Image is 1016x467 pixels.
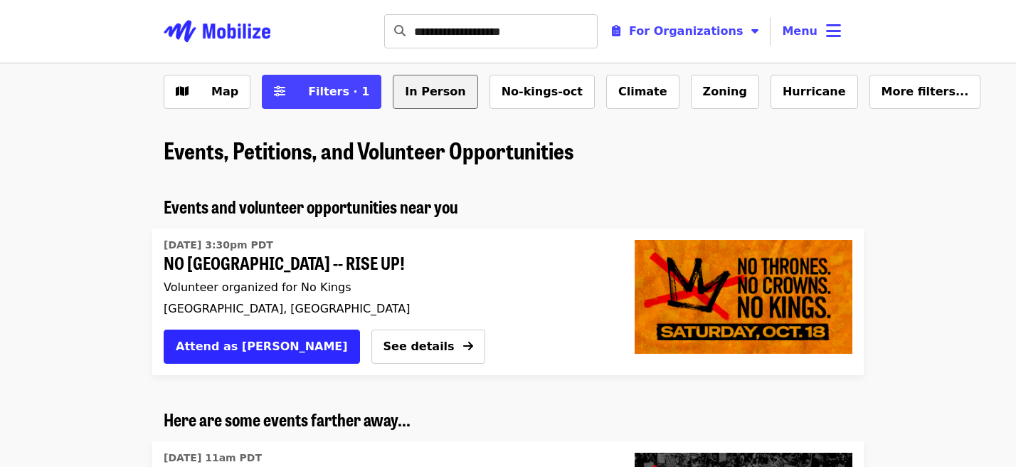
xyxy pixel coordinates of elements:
[164,75,250,109] button: Show map view
[164,330,360,364] button: Attend as [PERSON_NAME]
[164,194,458,219] span: Events and volunteer opportunities near you
[612,24,620,38] i: clipboard-list icon
[826,21,841,41] i: bars icon
[164,280,351,294] span: Volunteer organized for No Kings
[164,133,573,167] span: Events, Petitions, and Volunteer Opportunities
[414,14,598,48] input: Search
[164,451,262,466] time: [DATE] 11am PDT
[691,75,759,109] button: Zoning
[274,85,285,98] i: sliders-h icon
[490,75,595,109] button: No-kings-oct
[782,24,817,38] span: Menu
[211,85,238,98] span: Map
[164,9,270,54] img: Mobilize - Home
[262,75,381,109] button: Filters (1 selected)
[164,253,600,273] span: NO [GEOGRAPHIC_DATA] -- RISE UP!
[164,238,273,253] time: [DATE] 3:30pm PDT
[164,234,600,318] a: See details for "NO KINGS Lake Forest Park -- RISE UP!"
[383,340,455,353] span: See details
[308,85,369,98] span: Filters · 1
[176,85,189,98] i: map icon
[869,75,981,109] button: More filters...
[164,406,411,431] span: Here are some events farther away...
[393,75,477,109] button: In Person
[176,338,348,355] span: Attend as [PERSON_NAME]
[771,14,852,48] button: Toggle account menu
[771,75,858,109] button: Hurricane
[164,302,600,315] div: [GEOGRAPHIC_DATA], [GEOGRAPHIC_DATA]
[635,240,852,354] img: NO KINGS Lake Forest Park -- RISE UP! organized by No Kings
[463,340,473,353] i: arrow-right icon
[751,24,758,38] i: caret-down icon
[600,17,771,46] button: Toggle organizer menu
[882,85,969,98] span: More filters...
[394,24,406,38] i: search icon
[371,330,485,364] button: See details
[606,75,679,109] button: Climate
[629,24,744,38] span: For Organizations
[623,229,864,375] a: NO KINGS Lake Forest Park -- RISE UP!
